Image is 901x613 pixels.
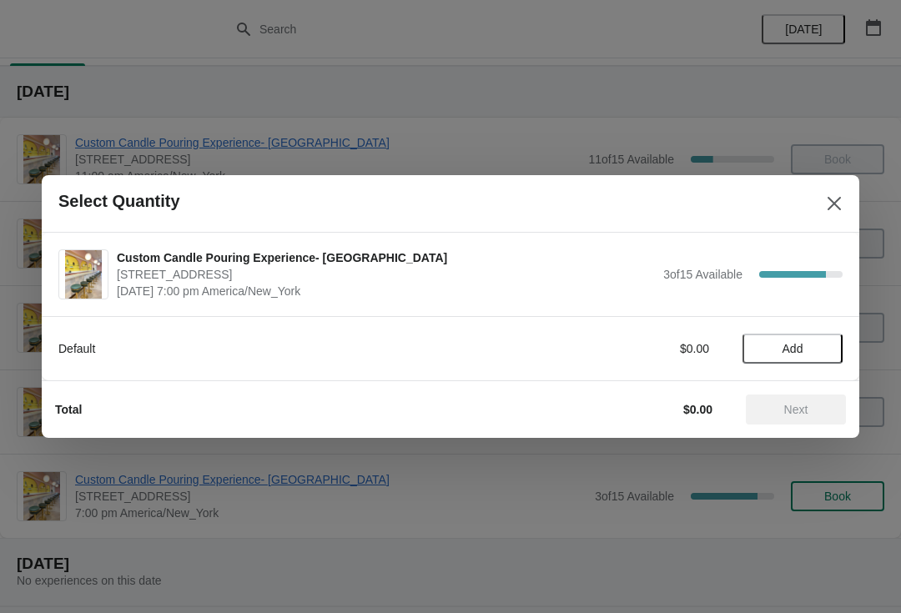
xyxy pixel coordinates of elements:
[683,403,712,416] strong: $0.00
[65,250,102,299] img: Custom Candle Pouring Experience- Delray Beach | 415 East Atlantic Avenue, Delray Beach, FL, USA ...
[117,283,655,299] span: [DATE] 7:00 pm America/New_York
[742,334,843,364] button: Add
[55,403,82,416] strong: Total
[819,188,849,219] button: Close
[58,340,521,357] div: Default
[663,268,742,281] span: 3 of 15 Available
[58,192,180,211] h2: Select Quantity
[117,249,655,266] span: Custom Candle Pouring Experience- [GEOGRAPHIC_DATA]
[555,340,709,357] div: $0.00
[117,266,655,283] span: [STREET_ADDRESS]
[783,342,803,355] span: Add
